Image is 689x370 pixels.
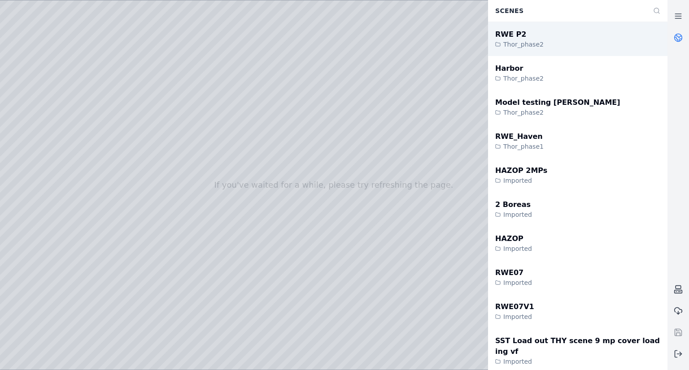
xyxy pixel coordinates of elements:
div: Imported [495,278,532,287]
div: Imported [495,176,547,185]
div: SST Load out THY scene 9 mp cover loading vf [495,336,660,357]
div: RWE07V1 [495,301,534,312]
div: Thor_phase2 [495,40,544,49]
div: Scenes [490,2,648,19]
div: Imported [495,210,532,219]
div: Thor_phase2 [495,108,620,117]
div: Imported [495,312,534,321]
div: RWE P2 [495,29,544,40]
div: Thor_phase2 [495,74,544,83]
div: Thor_phase1 [495,142,544,151]
div: Imported [495,357,660,366]
div: HAZOP 2MPs [495,165,547,176]
div: Imported [495,244,532,253]
div: HAZOP [495,233,532,244]
div: RWE07 [495,267,532,278]
div: 2 Boreas [495,199,532,210]
div: Harbor [495,63,544,74]
div: RWE_Haven [495,131,544,142]
div: Model testing [PERSON_NAME] [495,97,620,108]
